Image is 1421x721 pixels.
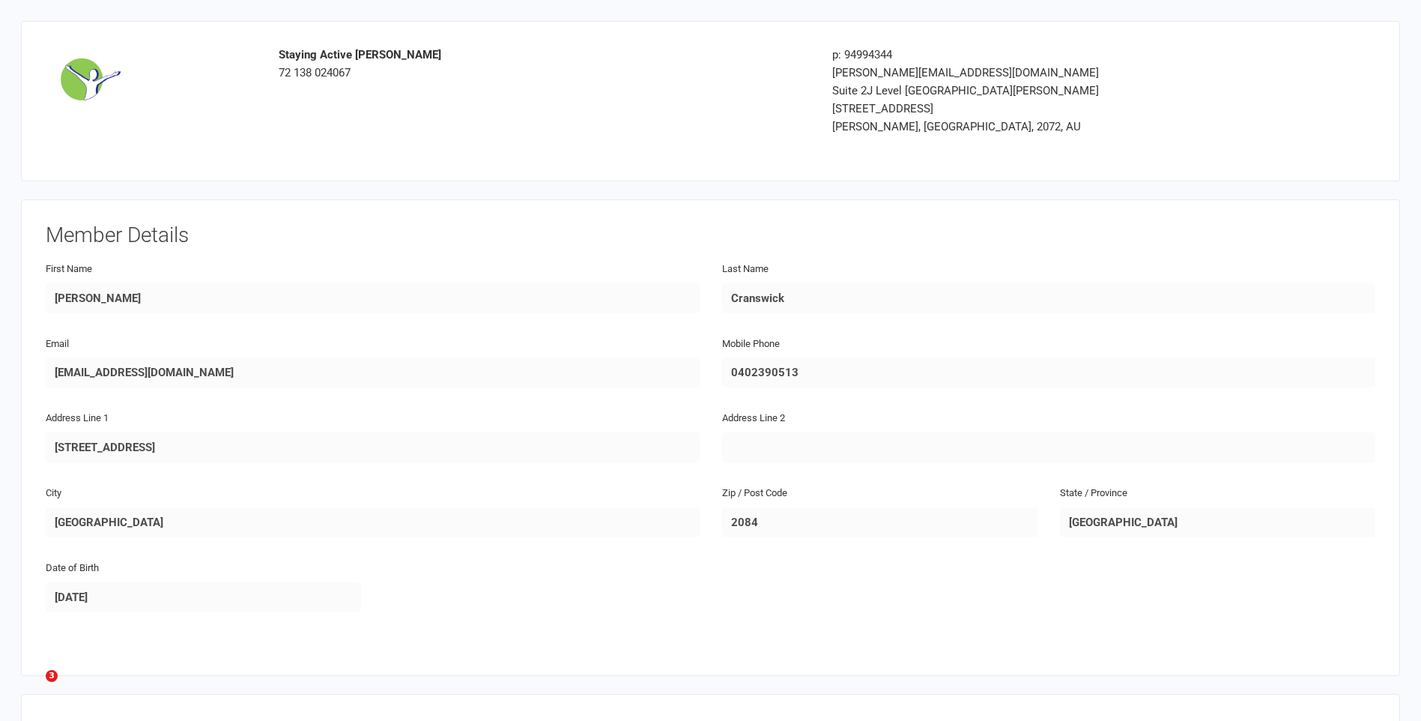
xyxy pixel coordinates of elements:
[46,411,109,426] label: Address Line 1
[46,337,69,352] label: Email
[832,64,1253,82] div: [PERSON_NAME][EMAIL_ADDRESS][DOMAIN_NAME]
[46,486,61,501] label: City
[279,46,811,82] div: 72 138 024067
[832,100,1253,118] div: [STREET_ADDRESS]
[46,224,1375,247] h3: Member Details
[57,46,124,113] img: image1539556152.png
[46,561,99,576] label: Date of Birth
[46,262,92,277] label: First Name
[832,46,1253,64] div: p: 94994344
[15,670,51,706] iframe: Intercom live chat
[46,670,58,682] span: 3
[832,118,1253,136] div: [PERSON_NAME], [GEOGRAPHIC_DATA], 2072, AU
[722,262,769,277] label: Last Name
[722,411,785,426] label: Address Line 2
[1060,486,1127,501] label: State / Province
[832,82,1253,100] div: Suite 2J Level [GEOGRAPHIC_DATA][PERSON_NAME]
[279,48,441,61] strong: Staying Active [PERSON_NAME]
[722,486,787,501] label: Zip / Post Code
[722,337,780,352] label: Mobile Phone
